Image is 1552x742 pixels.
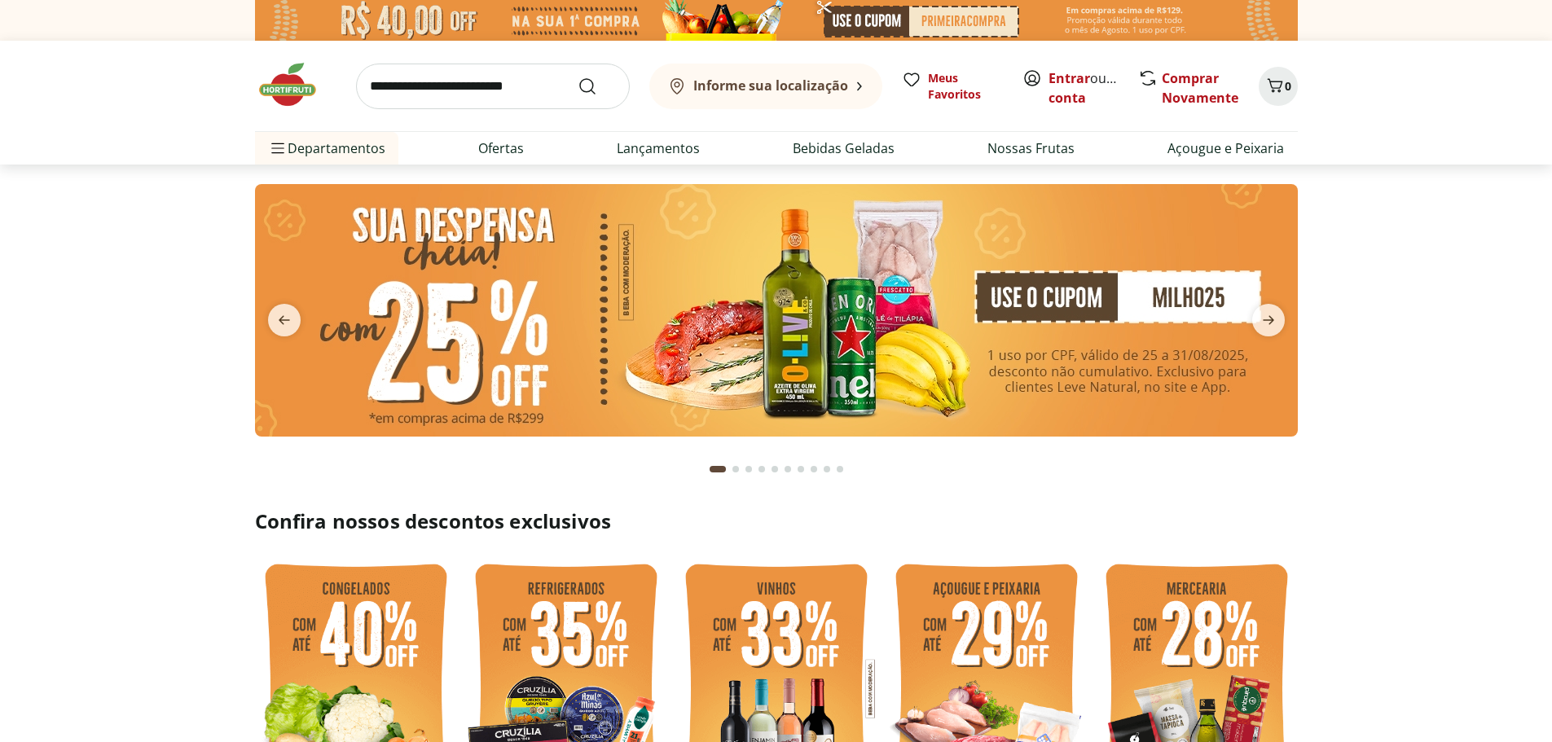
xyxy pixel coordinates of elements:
button: Go to page 6 from fs-carousel [781,450,794,489]
button: Go to page 10 from fs-carousel [833,450,846,489]
button: Go to page 8 from fs-carousel [807,450,820,489]
input: search [356,64,630,109]
button: Current page from fs-carousel [706,450,729,489]
img: Hortifruti [255,60,336,109]
a: Comprar Novamente [1162,69,1238,107]
span: Departamentos [268,129,385,168]
b: Informe sua localização [693,77,848,94]
img: cupom [255,184,1298,437]
a: Nossas Frutas [987,138,1075,158]
a: Açougue e Peixaria [1167,138,1284,158]
a: Entrar [1049,69,1090,87]
button: previous [255,304,314,336]
button: Go to page 4 from fs-carousel [755,450,768,489]
a: Ofertas [478,138,524,158]
h2: Confira nossos descontos exclusivos [255,508,1298,534]
button: Go to page 7 from fs-carousel [794,450,807,489]
button: Menu [268,129,288,168]
a: Lançamentos [617,138,700,158]
button: Informe sua localização [649,64,882,109]
a: Criar conta [1049,69,1138,107]
span: 0 [1285,78,1291,94]
button: Go to page 9 from fs-carousel [820,450,833,489]
span: ou [1049,68,1121,108]
a: Bebidas Geladas [793,138,895,158]
button: next [1239,304,1298,336]
button: Go to page 5 from fs-carousel [768,450,781,489]
button: Submit Search [578,77,617,96]
button: Go to page 3 from fs-carousel [742,450,755,489]
button: Go to page 2 from fs-carousel [729,450,742,489]
span: Meus Favoritos [928,70,1003,103]
a: Meus Favoritos [902,70,1003,103]
button: Carrinho [1259,67,1298,106]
